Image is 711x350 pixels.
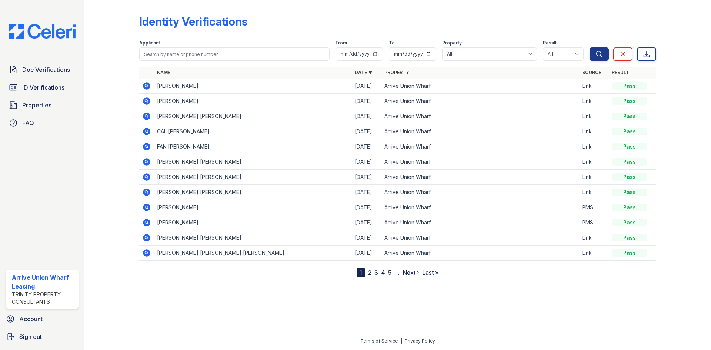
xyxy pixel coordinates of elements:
[612,143,647,150] div: Pass
[612,234,647,241] div: Pass
[352,215,381,230] td: [DATE]
[352,200,381,215] td: [DATE]
[6,62,79,77] a: Doc Verifications
[139,47,330,61] input: Search by name or phone number
[612,204,647,211] div: Pass
[154,109,352,124] td: [PERSON_NAME] [PERSON_NAME]
[579,170,609,185] td: Link
[22,83,64,92] span: ID Verifications
[139,15,247,28] div: Identity Verifications
[579,246,609,261] td: Link
[22,65,70,74] span: Doc Verifications
[352,170,381,185] td: [DATE]
[612,219,647,226] div: Pass
[381,230,579,246] td: Arrive Union Wharf
[381,94,579,109] td: Arrive Union Wharf
[612,173,647,181] div: Pass
[401,338,402,344] div: |
[154,170,352,185] td: [PERSON_NAME] [PERSON_NAME]
[6,98,79,113] a: Properties
[3,24,81,39] img: CE_Logo_Blue-a8612792a0a2168367f1c8372b55b34899dd931a85d93a1a3d3e32e68fde9ad4.png
[612,249,647,257] div: Pass
[352,154,381,170] td: [DATE]
[352,124,381,139] td: [DATE]
[19,332,42,341] span: Sign out
[355,70,373,75] a: Date ▼
[381,170,579,185] td: Arrive Union Wharf
[3,311,81,326] a: Account
[368,269,371,276] a: 2
[352,79,381,94] td: [DATE]
[22,101,51,110] span: Properties
[543,40,557,46] label: Result
[154,230,352,246] td: [PERSON_NAME] [PERSON_NAME]
[352,139,381,154] td: [DATE]
[3,329,81,344] a: Sign out
[612,113,647,120] div: Pass
[12,291,76,306] div: Trinity Property Consultants
[154,79,352,94] td: [PERSON_NAME]
[612,189,647,196] div: Pass
[612,70,629,75] a: Result
[139,40,160,46] label: Applicant
[154,94,352,109] td: [PERSON_NAME]
[612,128,647,135] div: Pass
[360,338,398,344] a: Terms of Service
[381,185,579,200] td: Arrive Union Wharf
[381,246,579,261] td: Arrive Union Wharf
[154,139,352,154] td: FAN [PERSON_NAME]
[579,79,609,94] td: Link
[579,94,609,109] td: Link
[154,124,352,139] td: CAL [PERSON_NAME]
[403,269,419,276] a: Next ›
[154,154,352,170] td: [PERSON_NAME] [PERSON_NAME]
[154,185,352,200] td: [PERSON_NAME] [PERSON_NAME]
[381,215,579,230] td: Arrive Union Wharf
[579,185,609,200] td: Link
[582,70,601,75] a: Source
[579,215,609,230] td: PMS
[612,82,647,90] div: Pass
[154,200,352,215] td: [PERSON_NAME]
[357,268,365,277] div: 1
[612,97,647,105] div: Pass
[579,124,609,139] td: Link
[381,79,579,94] td: Arrive Union Wharf
[381,109,579,124] td: Arrive Union Wharf
[352,230,381,246] td: [DATE]
[154,215,352,230] td: [PERSON_NAME]
[154,246,352,261] td: [PERSON_NAME] [PERSON_NAME] [PERSON_NAME]
[6,116,79,130] a: FAQ
[422,269,438,276] a: Last »
[612,158,647,166] div: Pass
[442,40,462,46] label: Property
[374,269,378,276] a: 3
[381,124,579,139] td: Arrive Union Wharf
[579,230,609,246] td: Link
[405,338,435,344] a: Privacy Policy
[352,185,381,200] td: [DATE]
[579,139,609,154] td: Link
[19,314,43,323] span: Account
[389,40,395,46] label: To
[12,273,76,291] div: Arrive Union Wharf Leasing
[388,269,391,276] a: 5
[352,109,381,124] td: [DATE]
[381,154,579,170] td: Arrive Union Wharf
[352,246,381,261] td: [DATE]
[394,268,400,277] span: …
[22,119,34,127] span: FAQ
[384,70,409,75] a: Property
[157,70,170,75] a: Name
[579,154,609,170] td: Link
[352,94,381,109] td: [DATE]
[336,40,347,46] label: From
[381,200,579,215] td: Arrive Union Wharf
[381,269,385,276] a: 4
[6,80,79,95] a: ID Verifications
[579,200,609,215] td: PMS
[579,109,609,124] td: Link
[381,139,579,154] td: Arrive Union Wharf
